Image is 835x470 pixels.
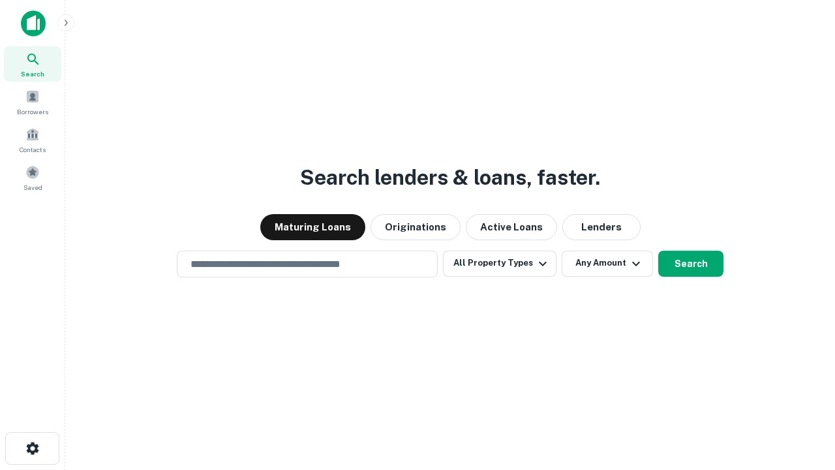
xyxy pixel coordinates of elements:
[17,106,48,117] span: Borrowers
[4,160,61,195] a: Saved
[562,251,653,277] button: Any Amount
[260,214,365,240] button: Maturing Loans
[443,251,556,277] button: All Property Types
[21,69,44,79] span: Search
[4,84,61,119] a: Borrowers
[23,182,42,193] span: Saved
[562,214,641,240] button: Lenders
[20,144,46,155] span: Contacts
[21,10,46,37] img: capitalize-icon.png
[466,214,557,240] button: Active Loans
[4,122,61,157] a: Contacts
[371,214,461,240] button: Originations
[770,366,835,428] iframe: Chat Widget
[658,251,723,277] button: Search
[300,162,600,193] h3: Search lenders & loans, faster.
[4,46,61,82] a: Search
